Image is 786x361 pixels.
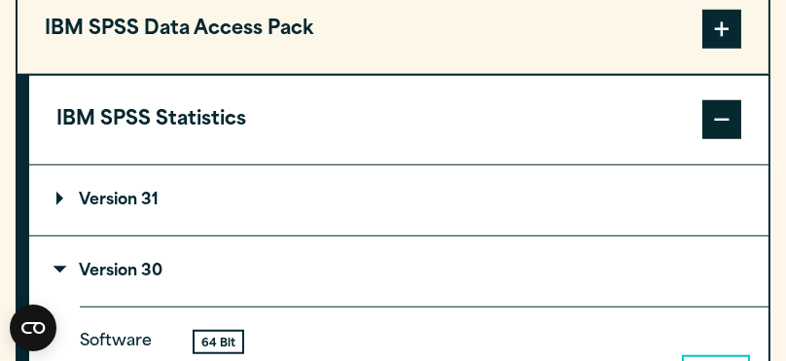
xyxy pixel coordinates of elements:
[56,264,162,279] p: Version 30
[10,305,56,351] button: Open CMP widget
[29,165,768,235] summary: Version 31
[29,236,768,307] summary: Version 30
[56,193,159,208] p: Version 31
[195,332,242,352] div: 64 Bit
[29,76,768,164] button: IBM SPSS Statistics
